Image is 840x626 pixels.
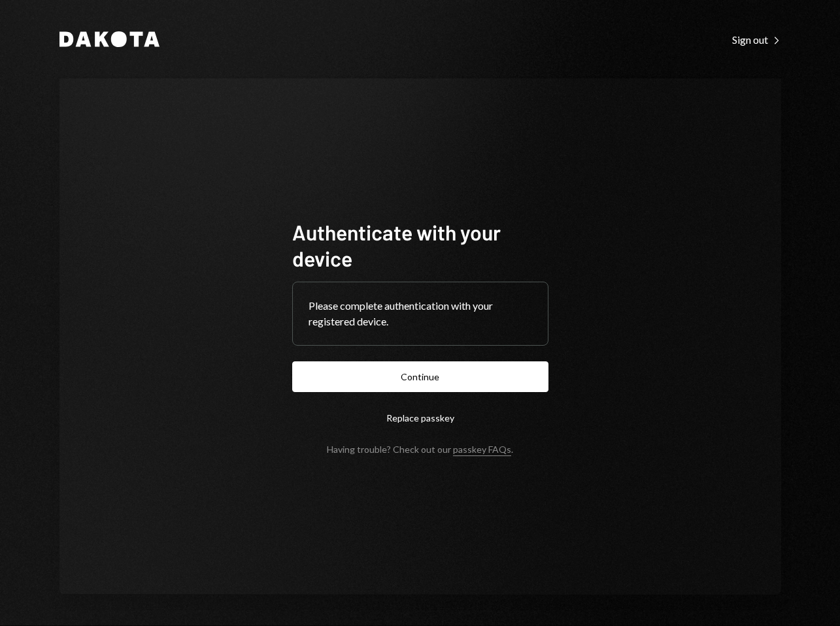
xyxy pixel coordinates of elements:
[732,32,781,46] a: Sign out
[292,403,548,433] button: Replace passkey
[292,361,548,392] button: Continue
[732,33,781,46] div: Sign out
[327,444,513,455] div: Having trouble? Check out our .
[292,219,548,271] h1: Authenticate with your device
[453,444,511,456] a: passkey FAQs
[309,298,532,329] div: Please complete authentication with your registered device.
